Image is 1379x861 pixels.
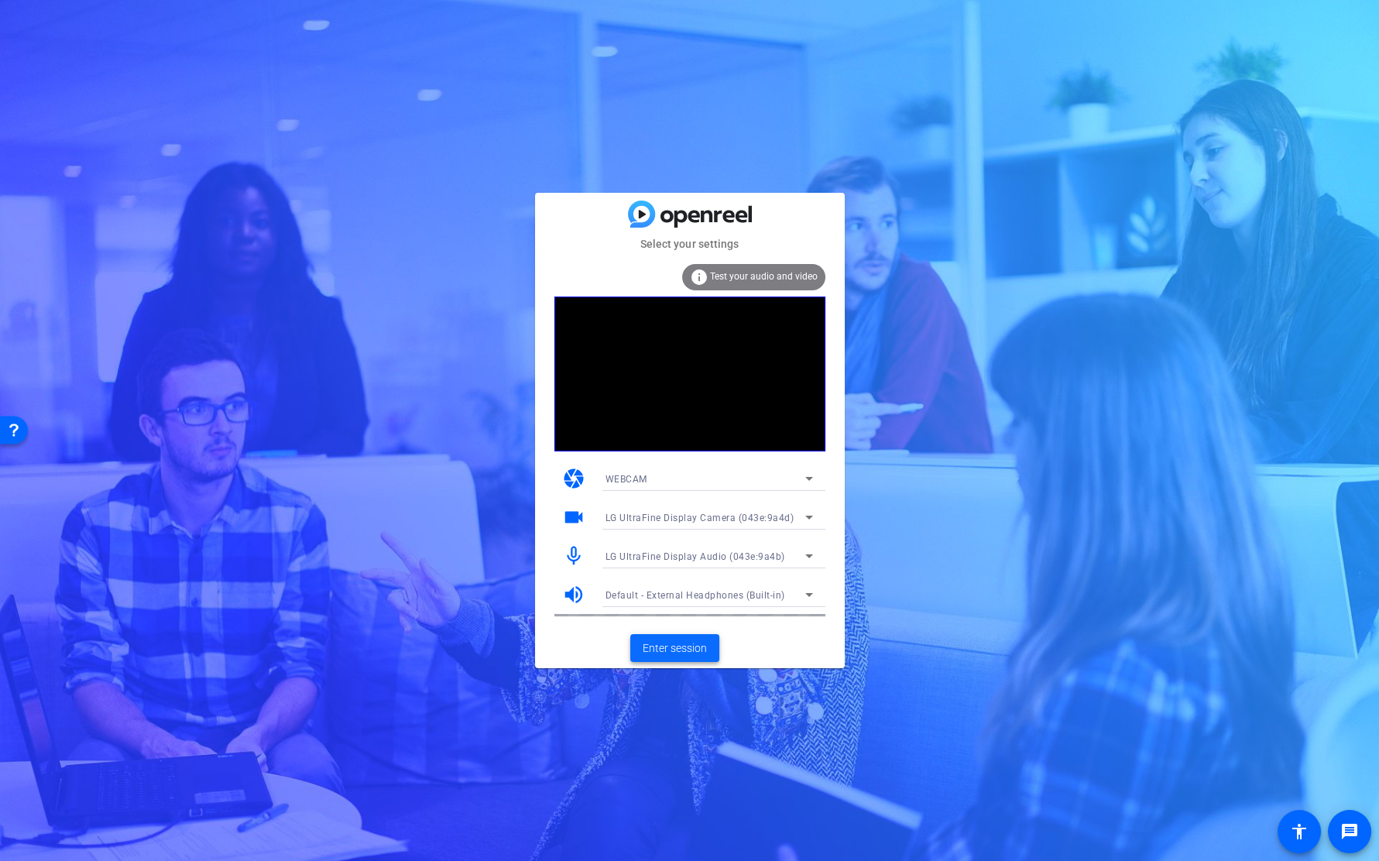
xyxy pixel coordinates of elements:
span: LG UltraFine Display Audio (043e:9a4b) [605,551,785,562]
mat-icon: camera [562,467,585,490]
button: Enter session [630,634,719,662]
span: Test your audio and video [710,271,818,282]
span: WEBCAM [605,474,647,485]
mat-card-subtitle: Select your settings [535,235,845,252]
mat-icon: accessibility [1290,822,1309,841]
mat-icon: message [1340,822,1359,841]
mat-icon: info [690,268,708,286]
mat-icon: volume_up [562,583,585,606]
img: blue-gradient.svg [628,201,752,228]
span: LG UltraFine Display Camera (043e:9a4d) [605,513,794,523]
mat-icon: mic_none [562,544,585,568]
span: Enter session [643,640,707,657]
mat-icon: videocam [562,506,585,529]
span: Default - External Headphones (Built-in) [605,590,785,601]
